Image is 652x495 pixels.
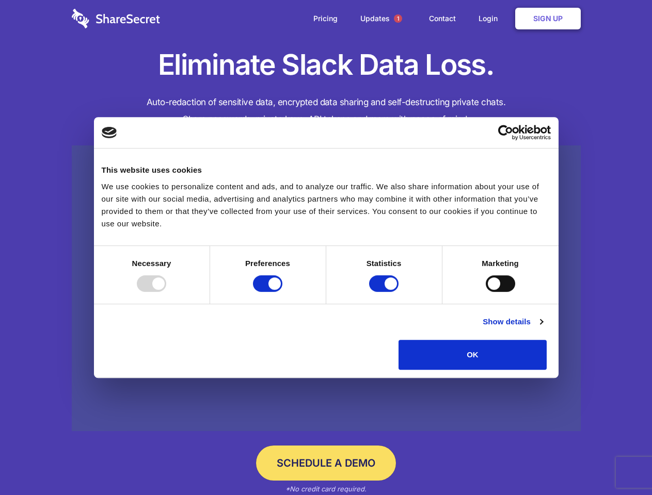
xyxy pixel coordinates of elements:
em: *No credit card required. [285,485,367,493]
a: Wistia video thumbnail [72,145,581,432]
img: logo [102,127,117,138]
a: Show details [483,316,543,328]
button: OK [399,340,547,370]
div: This website uses cookies [102,164,551,176]
a: Sign Up [515,8,581,29]
a: Contact [419,3,466,35]
a: Schedule a Demo [256,445,396,481]
h1: Eliminate Slack Data Loss. [72,46,581,84]
img: logo-wordmark-white-trans-d4663122ce5f474addd5e946df7df03e33cb6a1c49d2221995e7729f52c070b2.svg [72,9,160,28]
strong: Marketing [482,259,519,268]
a: Usercentrics Cookiebot - opens in a new window [460,125,551,140]
a: Pricing [303,3,348,35]
span: 1 [394,14,402,23]
h4: Auto-redaction of sensitive data, encrypted data sharing and self-destructing private chats. Shar... [72,94,581,128]
strong: Necessary [132,259,171,268]
div: We use cookies to personalize content and ads, and to analyze our traffic. We also share informat... [102,180,551,230]
strong: Preferences [245,259,290,268]
strong: Statistics [367,259,402,268]
a: Login [468,3,513,35]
